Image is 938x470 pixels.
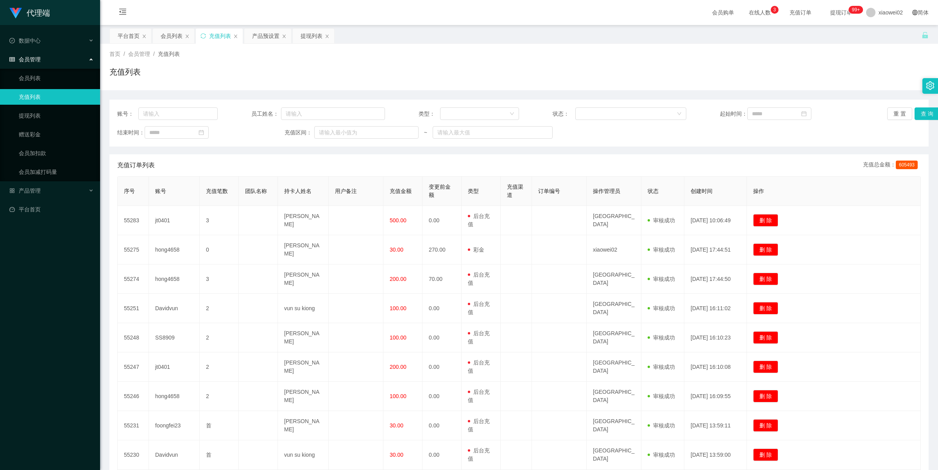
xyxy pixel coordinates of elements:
td: hong4658 [149,235,200,264]
span: 后台充值 [468,272,490,286]
td: [GEOGRAPHIC_DATA] [587,264,641,294]
span: 审核成功 [648,452,675,458]
td: [GEOGRAPHIC_DATA] [587,440,641,470]
span: 充值渠道 [507,184,523,198]
span: 员工姓名： [251,110,281,118]
span: 充值金额 [390,188,412,194]
i: 图标: close [282,34,286,39]
td: [GEOGRAPHIC_DATA] [587,323,641,352]
span: 100.00 [390,393,406,399]
td: [GEOGRAPHIC_DATA] [587,206,641,235]
td: 2 [200,294,239,323]
span: 605493 [896,161,918,169]
td: [DATE] 17:44:51 [684,235,747,264]
span: 30.00 [390,247,403,253]
span: 账号： [117,110,138,118]
input: 请输入最小值为 [314,126,419,139]
td: [GEOGRAPHIC_DATA] [587,294,641,323]
td: [DATE] 16:11:02 [684,294,747,323]
td: 3 [200,206,239,235]
h1: 充值列表 [109,66,141,78]
i: 图标: appstore-o [9,188,15,193]
td: [DATE] 10:06:49 [684,206,747,235]
td: Davidvun [149,294,200,323]
td: [DATE] 16:10:23 [684,323,747,352]
a: 赠送彩金 [19,127,94,142]
h1: 代理端 [27,0,50,25]
span: 在线人数 [745,10,775,15]
i: 图标: down [510,111,514,117]
td: 55246 [118,382,149,411]
span: 30.00 [390,422,403,429]
span: 彩金 [468,247,484,253]
span: 状态 [648,188,659,194]
td: [PERSON_NAME] [278,206,329,235]
td: [GEOGRAPHIC_DATA] [587,382,641,411]
td: 55275 [118,235,149,264]
a: 图标: dashboard平台首页 [9,202,94,217]
td: 55248 [118,323,149,352]
td: 55283 [118,206,149,235]
div: 充值总金额： [863,161,921,170]
span: 会员管理 [128,51,150,57]
span: 创建时间 [691,188,712,194]
input: 请输入 [138,107,218,120]
span: 后台充值 [468,418,490,432]
i: 图标: menu-fold [109,0,136,25]
img: logo.9652507e.png [9,8,22,19]
td: 0 [200,235,239,264]
span: 30.00 [390,452,403,458]
div: 充值列表 [209,29,231,43]
span: 持卡人姓名 [284,188,311,194]
button: 重 置 [887,107,912,120]
span: 后台充值 [468,301,490,315]
span: 充值订单列表 [117,161,155,170]
td: 55251 [118,294,149,323]
i: 图标: calendar [199,130,204,135]
a: 会员加扣款 [19,145,94,161]
span: 充值区间： [285,129,314,137]
td: [PERSON_NAME] [278,264,329,294]
span: 审核成功 [648,393,675,399]
button: 删 除 [753,449,778,461]
td: [PERSON_NAME] [278,323,329,352]
span: 后台充值 [468,359,490,374]
i: 图标: close [233,34,238,39]
td: [PERSON_NAME] [278,411,329,440]
button: 删 除 [753,361,778,373]
span: 后台充值 [468,213,490,227]
td: [DATE] 17:44:50 [684,264,747,294]
span: 充值列表 [158,51,180,57]
span: 类型： [419,110,440,118]
i: 图标: sync [200,33,206,39]
td: 0.00 [422,206,462,235]
button: 删 除 [753,419,778,432]
a: 代理端 [9,9,50,16]
td: 0.00 [422,440,462,470]
td: Davidvun [149,440,200,470]
td: 2 [200,352,239,382]
span: 200.00 [390,276,406,282]
td: jt0401 [149,206,200,235]
span: 团队名称 [245,188,267,194]
a: 充值列表 [19,89,94,105]
td: [PERSON_NAME] [278,352,329,382]
sup: 3 [771,6,779,14]
sup: 1207 [849,6,863,14]
td: 3 [200,264,239,294]
button: 删 除 [753,331,778,344]
span: 首页 [109,51,120,57]
span: ~ [419,129,433,137]
td: 首 [200,411,239,440]
span: 审核成功 [648,364,675,370]
span: 审核成功 [648,334,675,341]
span: 后台充值 [468,389,490,403]
div: 平台首页 [118,29,140,43]
div: 会员列表 [161,29,183,43]
span: 状态： [553,110,575,118]
span: 结束时间： [117,129,145,137]
td: 55231 [118,411,149,440]
span: 账号 [155,188,166,194]
td: [DATE] 16:10:08 [684,352,747,382]
i: 图标: check-circle-o [9,38,15,43]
